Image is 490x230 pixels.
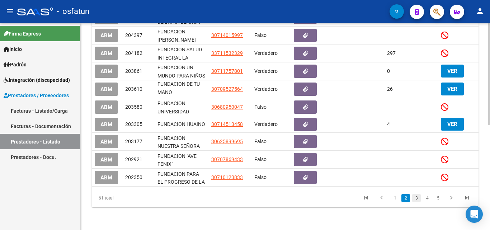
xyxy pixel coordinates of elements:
[95,118,118,131] button: ABM
[387,68,390,74] span: 0
[390,192,400,204] li: page 1
[95,171,118,184] button: ABM
[211,121,243,127] span: 30714513458
[157,46,206,61] div: FUNDACION SALUD INTEGRAL LA PAMPA (S.I.L.P.)
[254,50,278,56] span: Verdadero
[211,156,243,162] span: 30707869433
[4,45,22,53] span: Inicio
[100,50,112,57] span: ABM
[100,68,112,75] span: ABM
[254,104,267,110] span: Falso
[441,65,464,78] button: VER
[125,156,142,162] span: 202921
[4,91,69,99] span: Prestadores / Proveedores
[254,156,267,162] span: Falso
[95,47,118,60] button: ABM
[100,86,112,93] span: ABM
[125,139,142,144] span: 203177
[157,134,206,149] div: FUNDACION NUESTRA SEÑORA DEL HOGAR
[460,194,474,202] a: go to last page
[434,194,442,202] a: 5
[387,86,393,92] span: 26
[157,170,206,185] div: FUNDACION PARA EL PROGRESO DE LA MEDICINA
[92,189,168,207] div: 61 total
[441,118,464,131] button: VER
[157,152,206,167] div: FUNDACION "AVE FENIX"
[391,194,399,202] a: 1
[444,194,458,202] a: go to next page
[254,68,278,74] span: Verdadero
[433,192,443,204] li: page 5
[422,192,433,204] li: page 4
[411,192,422,204] li: page 3
[100,121,112,128] span: ABM
[254,32,267,38] span: Falso
[125,104,142,110] span: 203580
[157,64,206,79] div: FUNDACION UN MUNDO PARA NIÑOS
[211,68,243,74] span: 30711757801
[466,206,483,223] div: Open Intercom Messenger
[125,174,142,180] span: 202350
[125,50,142,56] span: 204182
[100,139,112,145] span: ABM
[211,50,243,56] span: 33711532329
[125,32,142,38] span: 204397
[254,174,267,180] span: Falso
[447,68,457,74] span: VER
[6,7,14,15] mat-icon: menu
[211,86,243,92] span: 30709527564
[211,174,243,180] span: 30710123833
[4,30,41,38] span: Firma Express
[125,86,142,92] span: 203610
[211,32,243,38] span: 30714015997
[4,76,70,84] span: Integración (discapacidad)
[387,121,390,127] span: 4
[441,83,464,95] button: VER
[387,50,396,56] span: 297
[95,153,118,166] button: ABM
[401,194,410,202] a: 2
[57,4,89,19] span: - osfatun
[100,156,112,163] span: ABM
[125,121,142,127] span: 203305
[412,194,421,202] a: 3
[254,121,278,127] span: Verdadero
[95,29,118,42] button: ABM
[447,121,457,127] span: VER
[100,104,112,111] span: ABM
[400,192,411,204] li: page 2
[4,61,27,69] span: Padrón
[95,65,118,78] button: ABM
[211,104,243,110] span: 30680950047
[423,194,432,202] a: 4
[157,28,206,43] div: FUNDACION [PERSON_NAME]
[254,86,278,92] span: Verdadero
[95,135,118,148] button: ABM
[95,83,118,96] button: ABM
[476,7,484,15] mat-icon: person
[95,100,118,114] button: ABM
[254,139,267,144] span: Falso
[125,68,142,74] span: 203861
[359,194,373,202] a: go to first page
[100,174,112,181] span: ABM
[100,32,112,39] span: ABM
[157,81,206,97] div: FUNDACION DE TU MANO
[157,120,206,128] div: FUNDACION HUAINO
[211,139,243,144] span: 30625899695
[447,86,457,92] span: VER
[375,194,388,202] a: go to previous page
[157,99,206,114] div: FUNDACION UNIVERSIDAD EMPRESARIAL SIGLO 21 FUES 21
